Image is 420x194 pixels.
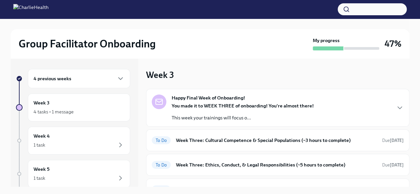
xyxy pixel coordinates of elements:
a: Week 51 task [16,160,130,188]
h6: Week 3 [34,99,49,106]
div: 1 task [34,142,45,148]
h6: Week 5 [34,165,49,173]
strong: You made it to WEEK THREE of onboarding! You're almost there! [172,103,314,109]
span: To Do [152,162,171,167]
img: CharlieHealth [13,4,48,15]
div: 4 tasks • 1 message [34,108,74,115]
h6: Week 4 [34,132,50,140]
a: To DoWeek Three: Ethics, Conduct, & Legal Responsibilities (~5 hours to complete)Due[DATE] [152,160,404,170]
h6: Week Three: Cultural Competence & Special Populations (~3 hours to complete) [176,137,377,144]
span: Due [382,162,404,167]
span: October 20th, 2025 09:00 [382,137,404,144]
strong: [DATE] [390,162,404,167]
h6: Week Three: Final Onboarding Tasks (~1.5 hours to complete) [176,186,377,193]
span: October 20th, 2025 09:00 [382,162,404,168]
strong: Happy Final Week of Onboarding! [172,95,245,101]
h2: Group Facilitator Onboarding [19,37,156,50]
strong: My progress [313,37,340,44]
span: To Do [152,138,171,143]
h6: 4 previous weeks [34,75,71,82]
strong: [DATE] [390,138,404,143]
h3: Week 3 [146,69,174,81]
div: 4 previous weeks [28,69,130,88]
span: Due [382,138,404,143]
span: October 18th, 2025 09:00 [382,186,404,193]
h6: Week Three: Ethics, Conduct, & Legal Responsibilities (~5 hours to complete) [176,161,377,168]
a: Week 34 tasks • 1 message [16,94,130,121]
h3: 47% [384,38,401,50]
p: This week your trainings will focus o... [172,114,314,121]
div: 1 task [34,175,45,181]
a: To DoWeek Three: Cultural Competence & Special Populations (~3 hours to complete)Due[DATE] [152,135,404,146]
a: Week 41 task [16,127,130,155]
